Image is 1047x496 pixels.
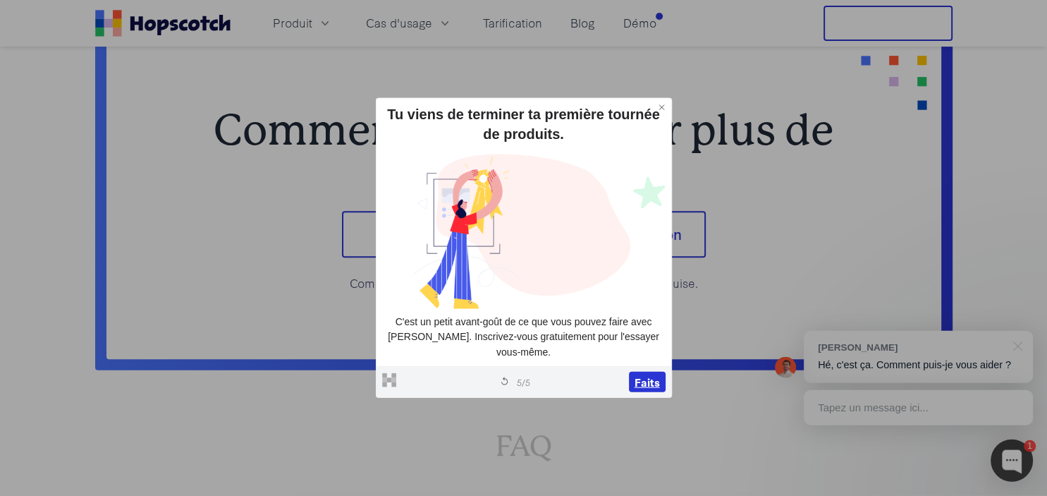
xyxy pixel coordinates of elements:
[273,14,312,32] span: Produit
[264,11,341,35] button: Produit
[106,430,941,464] h2: FAQ
[818,341,1005,354] div: [PERSON_NAME]
[517,375,530,388] span: 5 / 5
[775,357,796,378] img: Mark Spera
[382,150,666,309] img: glz40brdibq3amekgqry.png
[629,372,666,393] button: Faits
[152,274,896,292] p: Commencez par minutes. Aucune carte de crédit n'est requise.
[382,104,666,144] div: Tu viens de terminer ta première tournée de produits.
[152,109,896,194] h2: Commencer à convertir plus de procès [DATE]
[565,11,601,35] a: Blog
[818,358,1019,373] p: Hé, c'est ça. Comment puis-je vous aider ?
[823,6,953,41] button: Procès libre
[477,11,548,35] a: Tarification
[357,11,460,35] button: Cas d'usage
[382,315,666,361] p: C'est un petit avant-goût de ce que vous pouvez faire avec [PERSON_NAME]. Inscrivez-vous gratuite...
[342,211,453,258] button: S'inscrire
[1024,440,1036,452] div: 1
[804,390,1033,425] div: Tapez un message ici...
[366,14,432,32] span: Cas d'usage
[618,11,662,35] a: Démo
[95,10,231,37] a: Foyer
